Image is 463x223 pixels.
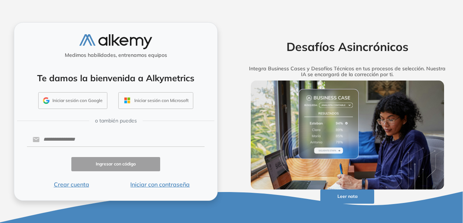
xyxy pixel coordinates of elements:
span: o también puedes [95,117,137,125]
button: Iniciar sesión con Google [38,92,107,109]
h4: Te damos la bienvenida a Alkymetrics [24,73,208,83]
h2: Desafíos Asincrónicos [240,40,455,54]
img: img-more-info [251,81,444,189]
button: Leer nota [320,189,374,204]
h5: Integra Business Cases y Desafíos Técnicos en tus procesos de selección. Nuestra IA se encargará ... [240,66,455,78]
img: GMAIL_ICON [43,97,50,104]
img: OUTLOOK_ICON [123,96,131,105]
button: Ingresar con código [71,157,160,171]
button: Iniciar con contraseña [116,180,205,189]
h5: Medimos habilidades, entrenamos equipos [17,52,214,58]
img: logo-alkemy [79,34,152,49]
button: Crear cuenta [27,180,116,189]
button: Iniciar sesión con Microsoft [118,92,193,109]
